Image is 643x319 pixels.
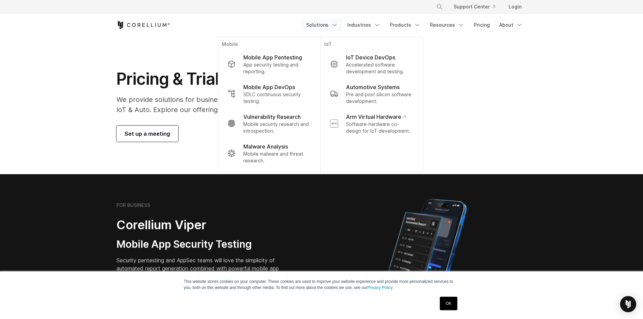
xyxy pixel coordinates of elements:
a: OK [440,297,457,310]
a: Automotive Systems Pre and post silicon software development. [324,79,419,109]
p: Malware Analysis [243,142,288,151]
a: Set up a meeting [116,126,178,142]
a: Products [386,19,425,31]
p: Accelerated software development and testing. [346,61,413,75]
a: Corellium Home [116,21,170,29]
p: IoT [324,41,419,49]
p: Mobile malware and threat research. [243,151,311,164]
p: IoT Device DevOps [346,53,395,61]
p: Mobile security research and introspection. [243,121,311,134]
p: Mobile App DevOps [243,83,295,91]
button: Search [433,1,446,13]
a: Arm Virtual Hardware Software-hardware co-design for IoT development. [324,109,419,138]
a: About [495,19,527,31]
p: Vulnerability Research [243,113,301,121]
a: Mobile App DevOps SDLC continuous security testing. [222,79,316,109]
a: Pricing [470,19,494,31]
div: Open Intercom Messenger [620,296,636,312]
h6: FOR BUSINESS [116,202,150,208]
a: IoT Device DevOps Accelerated software development and testing. [324,49,419,79]
a: Login [503,1,527,13]
p: SDLC continuous security testing. [243,91,311,105]
p: Arm Virtual Hardware [346,113,406,121]
a: Privacy Policy. [368,285,394,290]
p: This website stores cookies on your computer. These cookies are used to improve your website expe... [184,278,459,291]
a: Industries [343,19,384,31]
p: We provide solutions for businesses, research teams, community individuals, and IoT & Auto. Explo... [116,95,385,115]
p: Pre and post silicon software development. [346,91,413,105]
h2: Corellium Viper [116,217,289,233]
h3: Mobile App Security Testing [116,238,289,251]
a: Vulnerability Research Mobile security research and introspection. [222,109,316,138]
a: Support Center [448,1,501,13]
h1: Pricing & Trials [116,69,385,89]
img: Corellium MATRIX automated report on iPhone showing app vulnerability test results across securit... [377,196,478,314]
a: Malware Analysis Mobile malware and threat research. [222,138,316,168]
a: Solutions [302,19,342,31]
p: App security testing and reporting. [243,61,311,75]
a: Mobile App Pentesting App security testing and reporting. [222,49,316,79]
div: Navigation Menu [428,1,527,13]
p: Mobile [222,41,316,49]
p: Security pentesting and AppSec teams will love the simplicity of automated report generation comb... [116,256,289,281]
span: Set up a meeting [125,130,170,138]
a: Resources [426,19,468,31]
p: Automotive Systems [346,83,400,91]
p: Software-hardware co-design for IoT development. [346,121,413,134]
p: Mobile App Pentesting [243,53,302,61]
div: Navigation Menu [302,19,527,31]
